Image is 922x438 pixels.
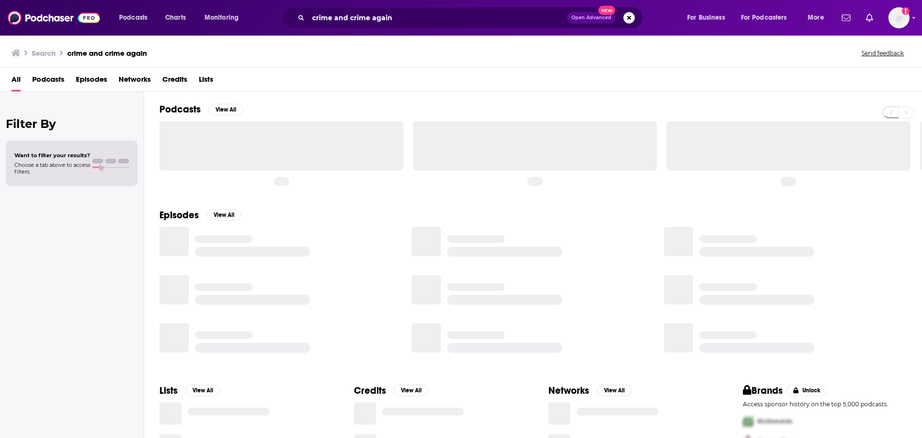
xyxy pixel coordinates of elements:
button: View All [394,385,428,396]
button: open menu [680,10,737,25]
p: Access sponsor history on the top 5,000 podcasts. [743,400,907,408]
button: View All [597,385,631,396]
h2: Filter By [6,117,138,131]
img: Podchaser - Follow, Share and Rate Podcasts [8,9,100,27]
a: NetworksView All [548,385,631,397]
button: View All [208,104,243,115]
img: First Pro Logo [739,412,757,431]
a: CreditsView All [354,385,428,397]
a: Charts [159,10,192,25]
button: Send feedback [859,49,907,57]
span: Open Advanced [571,15,611,20]
h3: crime and crime again [67,49,147,58]
a: EpisodesView All [159,209,241,221]
span: Monitoring [205,11,239,25]
span: For Business [687,11,725,25]
button: Unlock [787,385,827,396]
button: View All [206,209,241,221]
button: Open AdvancedNew [567,12,616,24]
a: Show notifications dropdown [838,10,854,26]
span: Charts [165,11,186,25]
h3: Search [32,49,56,58]
a: Episodes [76,72,107,91]
span: More [808,11,824,25]
a: PodcastsView All [159,103,243,115]
span: McDonalds [757,417,792,425]
a: All [12,72,21,91]
h2: Brands [743,385,783,397]
span: Choose a tab above to access filters. [14,162,90,175]
h2: Credits [354,385,386,397]
button: open menu [112,10,160,25]
a: Credits [162,72,187,91]
span: Want to filter your results? [14,152,90,159]
button: open menu [735,10,801,25]
h2: Podcasts [159,103,201,115]
svg: Add a profile image [902,7,910,15]
input: Search podcasts, credits, & more... [308,10,567,25]
button: open menu [198,10,251,25]
button: Show profile menu [888,7,910,28]
span: Logged in as gabrielle.gantz [888,7,910,28]
span: New [598,6,616,15]
img: User Profile [888,7,910,28]
h2: Episodes [159,209,199,221]
div: Search podcasts, credits, & more... [291,7,652,29]
button: View All [185,385,220,396]
span: Podcasts [119,11,147,25]
a: ListsView All [159,385,220,397]
a: Networks [119,72,151,91]
a: Lists [199,72,213,91]
h2: Lists [159,385,178,397]
a: Show notifications dropdown [862,10,877,26]
span: For Podcasters [741,11,787,25]
h2: Networks [548,385,589,397]
a: Podcasts [32,72,64,91]
button: open menu [801,10,836,25]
